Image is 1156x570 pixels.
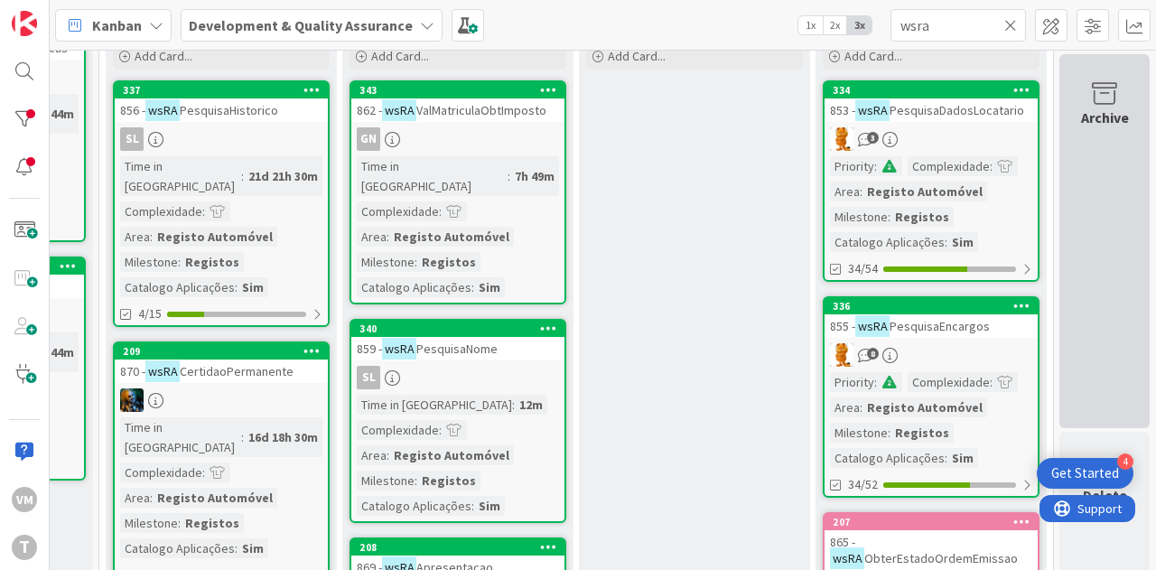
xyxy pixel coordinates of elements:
[512,395,515,415] span: :
[351,366,564,389] div: SL
[357,471,415,491] div: Milestone
[120,488,150,508] div: Area
[830,534,855,550] span: 865 -
[357,227,387,247] div: Area
[833,516,1038,528] div: 207
[825,514,1038,530] div: 207
[387,445,389,465] span: :
[359,541,564,554] div: 208
[120,156,241,196] div: Time in [GEOGRAPHIC_DATA]
[1037,458,1133,489] div: Open Get Started checklist, remaining modules: 4
[120,417,241,457] div: Time in [GEOGRAPHIC_DATA]
[415,252,417,272] span: :
[351,539,564,556] div: 208
[874,156,877,176] span: :
[120,538,235,558] div: Catalogo Aplicações
[115,388,328,412] div: JC
[823,80,1039,282] a: 334853 -wsRAPesquisaDadosLocatarioRLPriority:Complexidade:Area:Registo AutomóvelMilestone:Registo...
[830,343,853,367] img: RL
[244,427,322,447] div: 16d 18h 30m
[351,82,564,98] div: 343
[359,84,564,97] div: 343
[860,397,862,417] span: :
[92,14,142,36] span: Kanban
[241,427,244,447] span: :
[864,550,1018,566] span: ObterEstadoOrdemEmissao
[890,9,1026,42] input: Quick Filter...
[833,300,1038,313] div: 336
[382,99,416,120] mark: wsRA
[357,366,380,389] div: SL
[12,11,37,36] img: Visit kanbanzone.com
[351,321,564,337] div: 340
[120,513,178,533] div: Milestone
[508,166,510,186] span: :
[825,343,1038,367] div: RL
[860,182,862,201] span: :
[135,48,192,64] span: Add Card...
[120,127,144,151] div: SL
[990,372,993,392] span: :
[123,84,328,97] div: 337
[12,487,37,512] div: VM
[867,132,879,144] span: 3
[945,232,947,252] span: :
[862,182,987,201] div: Registo Automóvel
[357,420,439,440] div: Complexidade
[415,471,417,491] span: :
[417,252,480,272] div: Registos
[351,321,564,360] div: 340859 -wsRAPesquisaNome
[416,102,546,118] span: ValMatriculaObtImposto
[153,227,277,247] div: Registo Automóvel
[833,84,1038,97] div: 334
[830,397,860,417] div: Area
[990,156,993,176] span: :
[120,463,202,482] div: Complexidade
[115,82,328,98] div: 337
[359,322,564,335] div: 340
[120,388,144,412] img: JC
[202,201,205,221] span: :
[178,252,181,272] span: :
[890,207,954,227] div: Registos
[830,232,945,252] div: Catalogo Aplicações
[608,48,666,64] span: Add Card...
[371,48,429,64] span: Add Card...
[357,277,471,297] div: Catalogo Aplicações
[120,277,235,297] div: Catalogo Aplicações
[357,156,508,196] div: Time in [GEOGRAPHIC_DATA]
[439,420,442,440] span: :
[855,315,890,336] mark: wsRA
[357,341,382,357] span: 859 -
[382,338,416,359] mark: wsRA
[145,360,180,381] mark: wsRA
[351,82,564,122] div: 343862 -wsRAValMatriculaObtImposto
[120,227,150,247] div: Area
[830,318,855,334] span: 855 -
[890,318,990,334] span: PesquisaEncargos
[823,296,1039,498] a: 336855 -wsRAPesquisaEncargosRLPriority:Complexidade:Area:Registo AutomóvelMilestone:RegistosCatal...
[471,277,474,297] span: :
[351,127,564,151] div: GN
[357,252,415,272] div: Milestone
[180,102,278,118] span: PesquisaHistorico
[844,48,902,64] span: Add Card...
[830,156,874,176] div: Priority
[847,16,872,34] span: 3x
[238,277,268,297] div: Sim
[235,538,238,558] span: :
[387,227,389,247] span: :
[417,471,480,491] div: Registos
[115,343,328,383] div: 209870 -wsRACertidaoPermanente
[120,102,145,118] span: 856 -
[115,82,328,122] div: 337856 -wsRAPesquisaHistorico
[115,127,328,151] div: SL
[389,227,514,247] div: Registo Automóvel
[947,232,978,252] div: Sim
[244,166,322,186] div: 21d 21h 30m
[947,448,978,468] div: Sim
[825,127,1038,151] div: RL
[120,201,202,221] div: Complexidade
[238,538,268,558] div: Sim
[241,166,244,186] span: :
